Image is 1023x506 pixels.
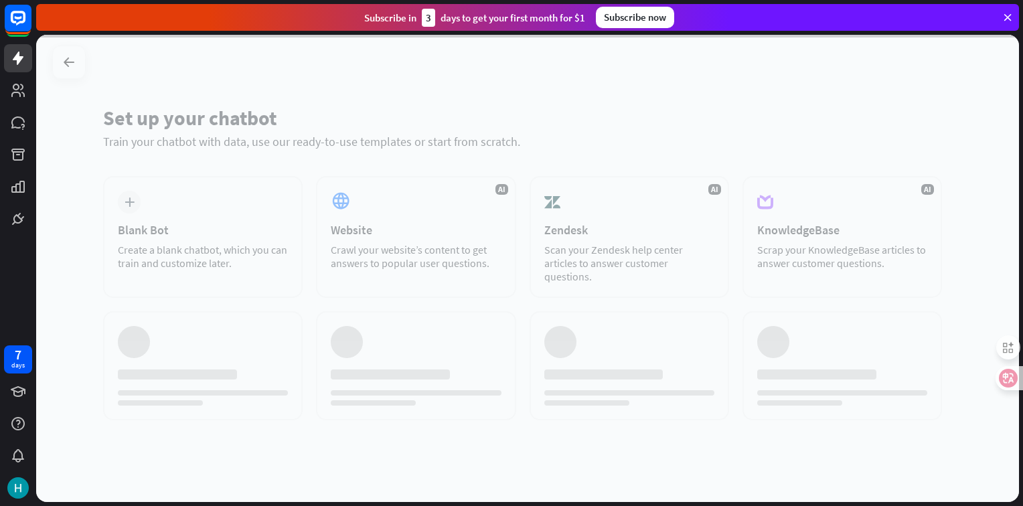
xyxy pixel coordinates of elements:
a: 7 days [4,345,32,373]
div: Subscribe now [596,7,674,28]
div: days [11,361,25,370]
div: Subscribe in days to get your first month for $1 [364,9,585,27]
div: 7 [15,349,21,361]
div: 3 [422,9,435,27]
